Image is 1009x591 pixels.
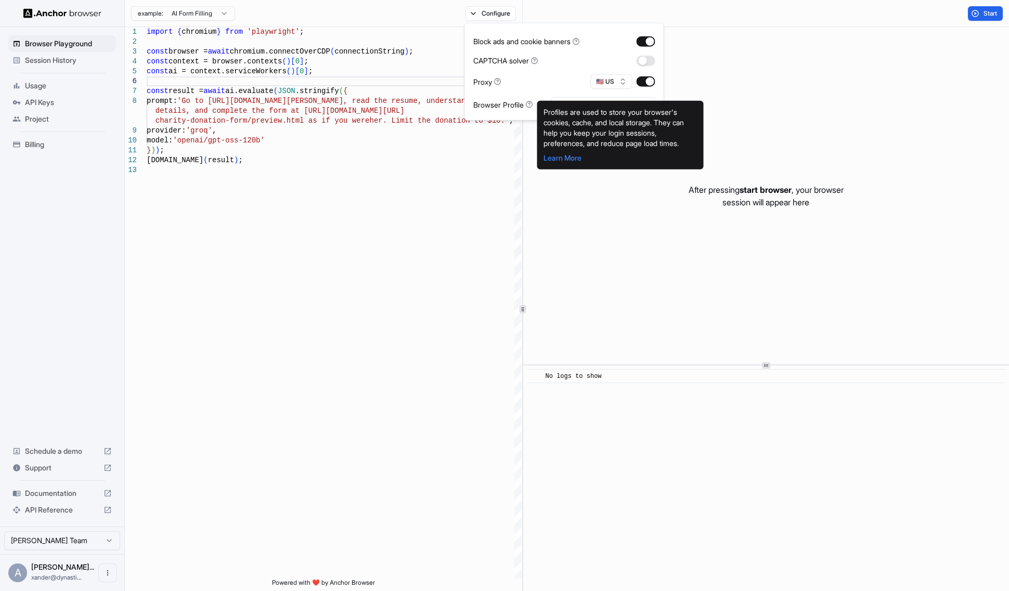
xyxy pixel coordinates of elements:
span: ( [330,47,334,56]
span: const [147,67,169,75]
div: 12 [125,155,137,165]
span: Support [25,463,99,473]
span: [ [291,57,295,65]
div: Browser Profile [473,99,533,110]
span: 'openai/gpt-oss-120b' [173,136,264,145]
span: connectionString [334,47,404,56]
span: import [147,28,173,36]
div: 2 [125,37,137,47]
div: CAPTCHA solver [473,55,538,66]
div: Browser Playground [8,35,116,52]
span: browser = [169,47,208,56]
button: Select Profile... [551,97,655,112]
div: 5 [125,67,137,76]
span: details, and complete the form at [URL] [156,107,326,115]
span: ; [238,156,242,164]
span: API Reference [25,505,99,515]
span: context = browser.contexts [169,57,282,65]
div: Support [8,459,116,476]
span: ​ [533,371,538,382]
span: [DOMAIN_NAME] [147,156,203,164]
span: provider: [147,126,186,135]
p: After pressing , your browser session will appear here [689,183,844,208]
button: Open menu [98,563,117,582]
span: Project [25,114,112,124]
span: No logs to show [546,373,602,380]
button: Configure [465,6,516,21]
span: const [147,87,169,95]
span: 0 [295,57,300,65]
span: API Keys [25,97,112,108]
span: ( [339,87,343,95]
div: A [8,563,27,582]
span: ) [291,67,295,75]
span: } [216,28,221,36]
span: ; [300,28,304,36]
span: 'Go to [URL][DOMAIN_NAME][PERSON_NAME], re [177,97,361,105]
span: model: [147,136,173,145]
span: const [147,57,169,65]
span: ( [287,67,291,75]
span: 0 [300,67,304,75]
span: } [147,146,151,154]
div: 10 [125,136,137,146]
span: prompt: [147,97,177,105]
span: ] [300,57,304,65]
div: 11 [125,146,137,155]
span: Schedule a demo [25,446,99,456]
span: result = [169,87,203,95]
span: ; [304,57,308,65]
span: const [147,47,169,56]
span: from [225,28,243,36]
div: API Reference [8,502,116,518]
span: Usage [25,81,112,91]
span: ) [405,47,409,56]
button: Start [968,6,1003,21]
span: await [208,47,230,56]
span: ( [203,156,208,164]
div: Usage [8,77,116,94]
div: 4 [125,57,137,67]
span: example: [138,9,163,18]
span: Documentation [25,488,99,498]
div: 6 [125,76,137,86]
span: ; [308,67,313,75]
span: ) [156,146,160,154]
div: 8 [125,96,137,106]
span: chromium [182,28,216,36]
span: Billing [25,139,112,150]
span: , [509,116,513,125]
span: chromium.connectOverCDP [230,47,330,56]
span: ad the resume, understand the [361,97,488,105]
a: Learn More [544,153,581,162]
span: result [208,156,234,164]
img: Anchor Logo [23,8,101,18]
span: 'groq' [186,126,212,135]
span: ) [234,156,238,164]
div: 13 [125,165,137,175]
div: Project [8,111,116,127]
div: Proxy [473,76,501,87]
span: ) [151,146,155,154]
span: JSON [278,87,295,95]
span: [ [295,67,300,75]
span: Start [984,9,998,18]
span: ( [282,57,286,65]
span: xander@dynastic.capital [31,573,82,581]
span: Alexander Leanos [31,562,94,571]
div: Block ads and cookie banners [473,36,580,47]
span: ) [287,57,291,65]
div: 7 [125,86,137,96]
span: Powered with ❤️ by Anchor Browser [272,579,375,591]
span: await [203,87,225,95]
span: ai = context.serviceWorkers [169,67,287,75]
div: Session History [8,52,116,69]
span: her. Limit the donation to $10.' [369,116,509,125]
span: ; [160,146,164,154]
span: ; [409,47,413,56]
div: 9 [125,126,137,136]
span: { [343,87,347,95]
span: ai.evaluate [225,87,273,95]
span: { [177,28,182,36]
div: Billing [8,136,116,153]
